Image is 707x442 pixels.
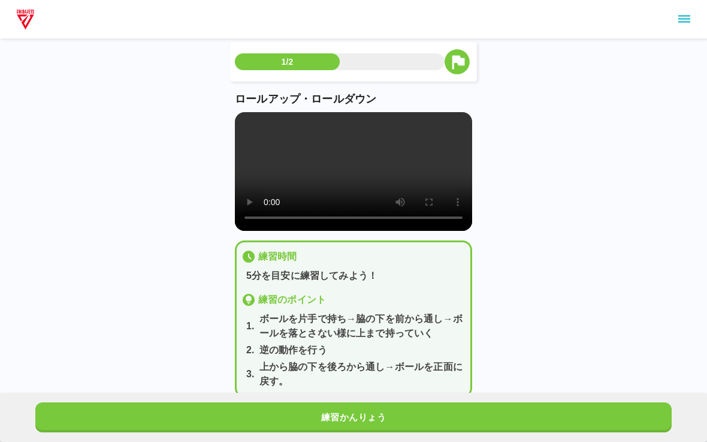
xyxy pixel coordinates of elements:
[246,367,255,381] p: 3 .
[674,9,694,29] button: sidemenu
[246,343,255,357] p: 2 .
[246,269,466,283] p: 5分を目安に練習してみよう！
[258,249,297,264] p: 練習時間
[35,402,672,432] button: 練習かんりょう
[282,56,294,68] p: 1/2
[259,360,466,389] p: 上から脇の下を後ろから通し→ボールを正面に戻す。
[259,343,327,357] p: 逆の動作を行う
[246,319,255,333] p: 1 .
[235,91,472,107] p: ロールアップ・ロールダウン
[259,312,466,341] p: ボールを片手で持ち→脇の下を前から通し→ボールを落とさない様に上まで持っていく
[14,7,37,31] img: dummy
[258,293,326,307] p: 練習のポイント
